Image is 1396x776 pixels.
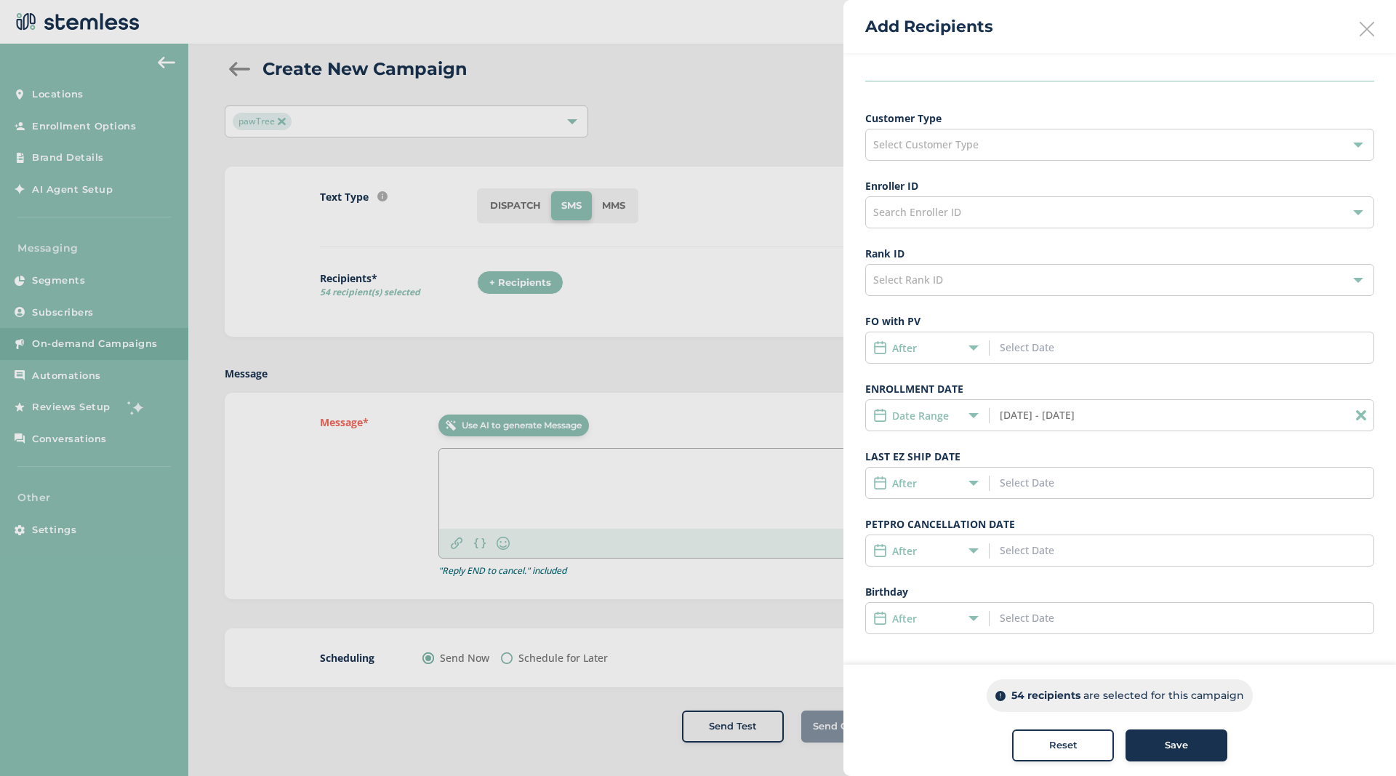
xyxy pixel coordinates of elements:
input: Select Date [1000,475,1131,490]
h2: Add Recipients [865,15,993,39]
button: Reset [1012,729,1114,761]
span: Reset [1049,738,1078,753]
label: FO with PV [865,313,1374,329]
label: After [892,340,917,356]
button: Save [1126,729,1227,761]
label: Rank ID [865,246,1374,261]
span: Save [1165,738,1188,753]
iframe: Chat Widget [1323,706,1396,776]
label: Birthday [865,584,1374,599]
input: Select Date [1000,340,1131,355]
label: Customer Type [865,111,1374,126]
img: icon-info-dark-48f6c5f3.svg [995,691,1006,701]
input: Select Date [1000,543,1131,558]
label: After [892,476,917,491]
span: Select Rank ID [873,273,943,287]
label: After [892,543,917,559]
label: ENROLLMENT DATE [865,381,1374,396]
label: After [892,611,917,626]
label: PETPRO CANCELLATION DATE [865,516,1374,532]
input: Select Date [1000,407,1131,423]
label: Date Range [892,408,949,423]
input: Select Date [1000,610,1131,625]
p: 54 recipients [1011,688,1080,703]
label: LAST EZ SHIP DATE [865,449,1374,464]
span: Select Customer Type [873,137,979,151]
label: Enroller ID [865,178,1374,193]
span: Search Enroller ID [873,205,961,219]
p: are selected for this campaign [1083,688,1244,703]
